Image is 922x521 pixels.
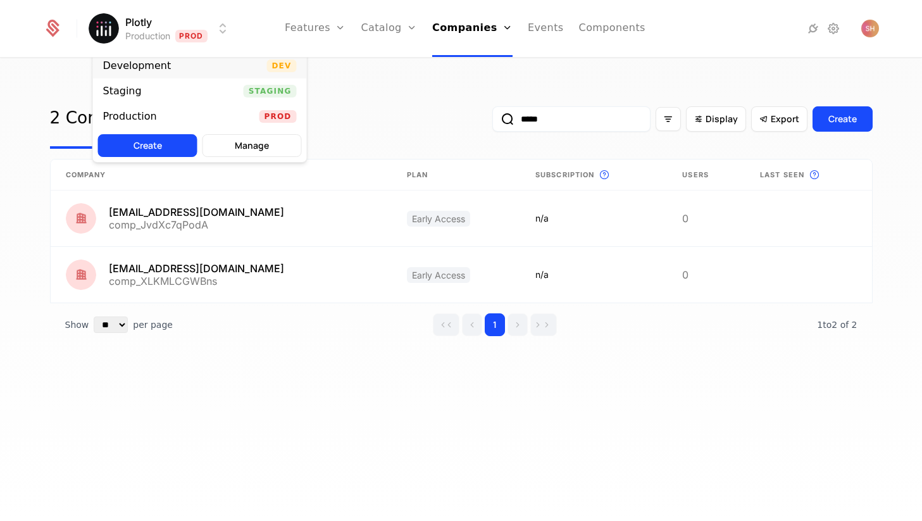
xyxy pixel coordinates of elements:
[98,134,197,157] button: Create
[202,134,302,157] button: Manage
[103,111,157,122] div: Production
[103,86,142,96] div: Staging
[259,110,297,123] span: Prod
[92,47,308,163] div: Select environment
[266,60,296,72] span: Dev
[244,85,297,97] span: Staging
[103,61,171,71] div: Development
